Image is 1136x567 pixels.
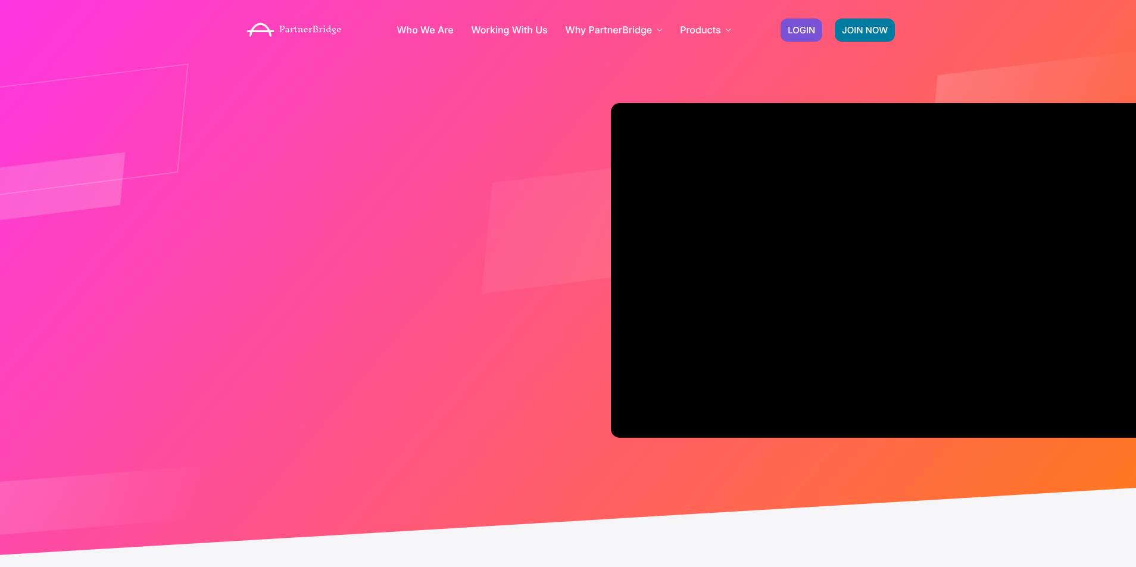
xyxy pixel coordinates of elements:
span: LOGIN [788,26,815,35]
a: JOIN NOW [835,18,895,42]
a: Who We Are [397,25,453,35]
a: LOGIN [781,18,822,42]
a: Why PartnerBridge [566,25,663,35]
a: Products [680,25,731,35]
span: JOIN NOW [842,26,888,35]
a: Working With Us [472,25,548,35]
